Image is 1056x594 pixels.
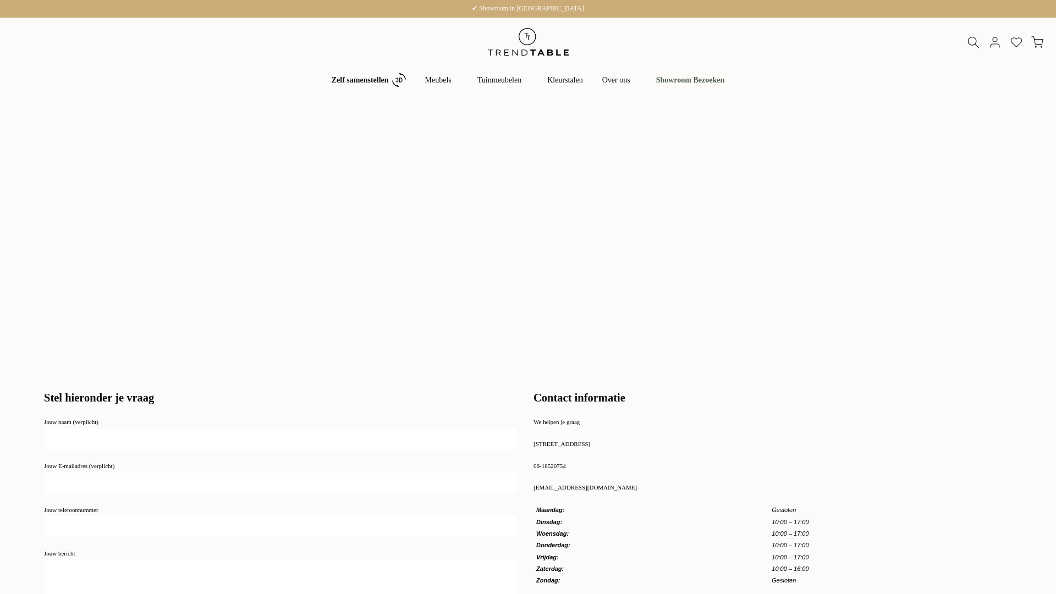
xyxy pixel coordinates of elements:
[592,74,646,87] a: Over ons
[44,390,517,406] h3: Stel hieronder je vraag
[468,74,537,87] a: Tuinmeubelen
[646,74,734,87] a: Showroom Bezoeken
[533,390,1007,406] h3: Contact informatie
[533,482,1007,493] p: [EMAIL_ADDRESS][DOMAIN_NAME]
[480,18,576,67] img: trend-table
[536,542,570,548] strong: Donderdag:
[44,550,75,557] label: Jouw bericht
[533,439,1007,450] p: [STREET_ADDRESS]
[771,552,1007,563] td: 10:00 – 17:00
[533,461,1007,472] p: 06-18520754
[771,528,1007,540] td: 10:00 – 17:00
[536,519,562,525] strong: Dinsdag:
[44,419,98,425] label: Jouw naam (verplicht)
[656,76,725,84] b: Showroom Bezoeken
[44,463,114,469] label: Jouw E-mailadres (verplicht)
[771,575,1007,586] td: Gesloten
[771,540,1007,551] td: 10:00 – 17:00
[771,516,1007,528] td: 10:00 – 17:00
[771,504,1007,516] td: Gesloten
[1,538,56,593] iframe: toggle-frame
[536,507,564,513] strong: Maandag:
[538,74,593,87] a: Kleurstalen
[44,507,98,513] label: Jouw telefoonnummer
[536,577,560,584] strong: Zondag:
[332,76,389,84] b: Zelf samenstellen
[536,530,569,537] strong: Woensdag:
[771,563,1007,575] td: 10:00 – 16:00
[536,554,559,560] strong: Vrijdag:
[533,417,1007,428] p: We helpen je graag
[415,74,468,87] a: Meubels
[322,70,415,90] a: Zelf samenstellen
[14,3,1042,15] p: ✔ Showroom in [GEOGRAPHIC_DATA]
[536,565,564,572] strong: Zaterdag:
